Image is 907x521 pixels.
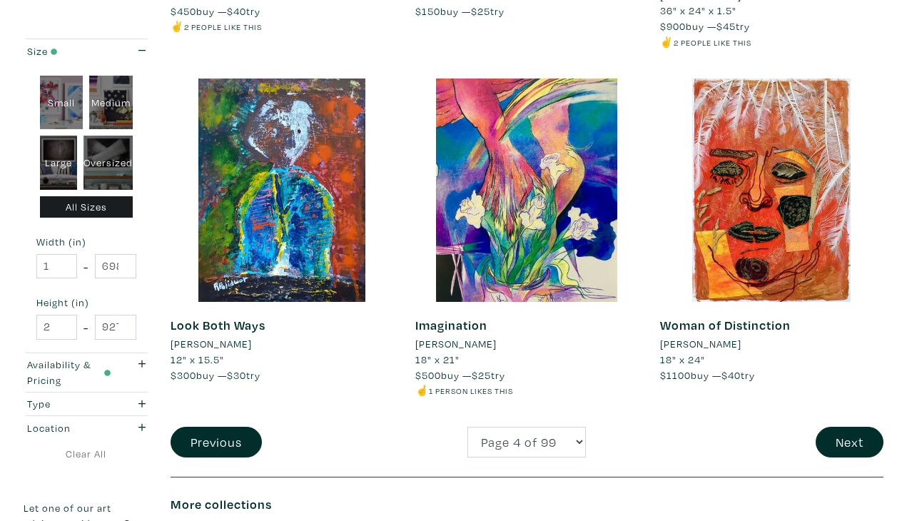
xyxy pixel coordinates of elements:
[415,4,440,18] span: $150
[716,19,736,33] span: $45
[415,336,639,352] a: [PERSON_NAME]
[24,353,149,392] button: Availability & Pricing
[660,368,755,382] span: buy — try
[171,353,224,366] span: 12" x 15.5"
[27,396,111,412] div: Type
[721,368,741,382] span: $40
[660,19,750,33] span: buy — try
[89,76,133,130] div: Medium
[24,39,149,63] button: Size
[415,368,441,382] span: $500
[184,21,262,32] small: 2 people like this
[660,353,705,366] span: 18" x 24"
[40,76,83,130] div: Small
[415,336,497,352] li: [PERSON_NAME]
[415,353,460,366] span: 18" x 21"
[171,427,262,457] button: Previous
[429,385,513,396] small: 1 person likes this
[660,317,791,333] a: Woman of Distinction
[472,368,491,382] span: $25
[816,427,883,457] button: Next
[471,4,490,18] span: $25
[83,318,88,337] span: -
[227,4,246,18] span: $40
[660,34,883,50] li: ✌️
[171,368,260,382] span: buy — try
[24,393,149,416] button: Type
[171,336,394,352] a: [PERSON_NAME]
[674,37,751,48] small: 2 people like this
[36,237,136,247] small: Width (in)
[415,383,639,398] li: ☝️
[660,368,691,382] span: $1100
[40,136,78,190] div: Large
[27,44,111,59] div: Size
[415,4,505,18] span: buy — try
[171,317,265,333] a: Look Both Ways
[171,19,394,34] li: ✌️
[171,497,883,512] h6: More collections
[660,19,686,33] span: $900
[40,196,133,218] div: All Sizes
[660,4,736,17] span: 36" x 24" x 1.5"
[36,298,136,308] small: Height (in)
[24,416,149,440] button: Location
[660,336,741,352] li: [PERSON_NAME]
[27,357,111,388] div: Availability & Pricing
[27,420,111,436] div: Location
[227,368,246,382] span: $30
[24,446,149,462] a: Clear All
[660,336,883,352] a: [PERSON_NAME]
[171,4,196,18] span: $450
[171,336,252,352] li: [PERSON_NAME]
[83,257,88,276] span: -
[415,317,487,333] a: Imagination
[83,136,133,190] div: Oversized
[171,368,196,382] span: $300
[171,4,260,18] span: buy — try
[415,368,505,382] span: buy — try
